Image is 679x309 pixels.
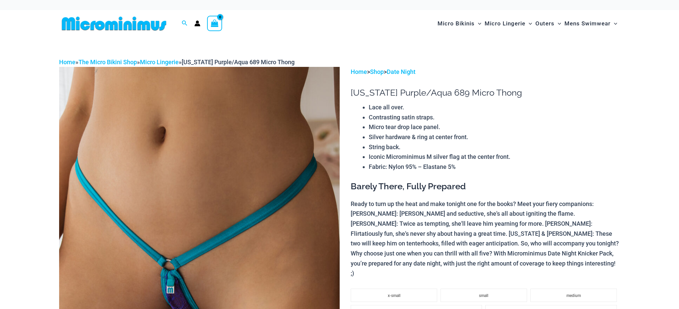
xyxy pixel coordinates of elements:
[351,199,620,279] p: Ready to turn up the heat and make tonight one for the books? Meet your fiery companions: [PERSON...
[563,13,619,34] a: Mens SwimwearMenu ToggleMenu Toggle
[566,293,581,298] span: medium
[351,68,367,75] a: Home
[369,122,620,132] li: Micro tear drop lace panel.
[182,59,295,66] span: [US_STATE] Purple/Aqua 689 Micro Thong
[525,15,532,32] span: Menu Toggle
[388,293,400,298] span: x-small
[438,15,475,32] span: Micro Bikinis
[369,112,620,122] li: Contrasting satin straps.
[485,15,525,32] span: Micro Lingerie
[554,15,561,32] span: Menu Toggle
[534,13,563,34] a: OutersMenu ToggleMenu Toggle
[530,289,617,302] li: medium
[351,181,620,192] h3: Barely There, Fully Prepared
[369,142,620,152] li: String back.
[369,152,620,162] li: Iconic Microminimus M silver flag at the center front.
[475,15,481,32] span: Menu Toggle
[369,132,620,142] li: Silver hardware & ring at center front.
[194,20,200,26] a: Account icon link
[483,13,534,34] a: Micro LingerieMenu ToggleMenu Toggle
[564,15,611,32] span: Mens Swimwear
[59,16,169,31] img: MM SHOP LOGO FLAT
[535,15,554,32] span: Outers
[369,162,620,172] li: Fabric: Nylon 95% – Elastane 5%
[59,59,295,66] span: » » »
[441,289,527,302] li: small
[351,88,620,98] h1: [US_STATE] Purple/Aqua 689 Micro Thong
[351,67,620,77] p: > >
[207,16,222,31] a: View Shopping Cart, empty
[479,293,488,298] span: small
[182,19,188,28] a: Search icon link
[436,13,483,34] a: Micro BikinisMenu ToggleMenu Toggle
[351,289,437,302] li: x-small
[435,12,620,35] nav: Site Navigation
[370,68,384,75] a: Shop
[140,59,179,66] a: Micro Lingerie
[387,68,415,75] a: Date Night
[78,59,137,66] a: The Micro Bikini Shop
[611,15,617,32] span: Menu Toggle
[369,102,620,112] li: Lace all over.
[59,59,75,66] a: Home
